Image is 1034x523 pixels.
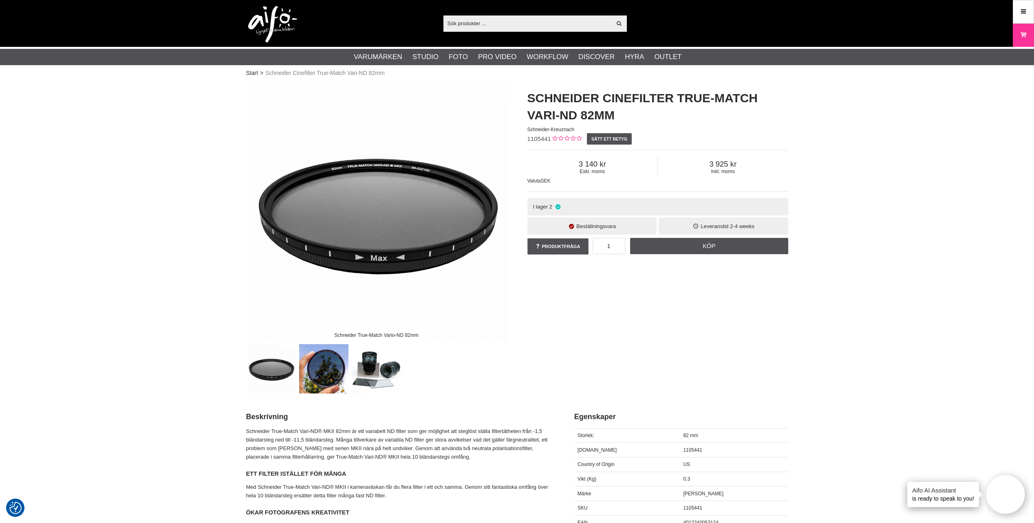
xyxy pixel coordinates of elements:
span: US [683,461,690,467]
a: Outlet [654,52,681,62]
h4: Aifo AI Assistant [912,486,974,494]
img: logo.png [248,6,297,43]
span: Valuta [527,178,541,184]
span: Inkl. moms [658,169,788,174]
span: Märke [578,491,591,497]
p: Schneider True-Match Vari-ND® MKII 82mm är ett variabelt ND filter som ger möjlighet att steglöst... [246,427,554,461]
span: I lager [533,204,548,210]
span: Leveranstid [701,223,728,229]
span: Schneider Cinefilter True-Match Vari-ND 82mm [265,69,384,77]
span: Exkl. moms [527,169,658,174]
a: Discover [578,52,615,62]
span: SEK [541,178,551,184]
img: Revisit consent button [9,502,22,514]
span: 3 925 [658,160,788,169]
h1: Schneider Cinefilter True-Match Vari-ND 82mm [527,90,788,124]
span: 1105441 [683,447,702,453]
a: Köp [630,238,788,254]
span: Storlek: [578,433,594,438]
span: 82 mm [683,433,698,438]
span: Schneider-Kreuznach [527,127,574,132]
span: Country of Origin [578,461,615,467]
div: Kundbetyg: 0 [551,135,582,143]
div: is ready to speak to you! [907,482,979,507]
a: Varumärken [354,52,402,62]
span: Beställningsvara [576,223,616,229]
a: Workflow [527,52,568,62]
span: [DOMAIN_NAME] [578,447,617,453]
input: Sök produkter ... [443,17,612,29]
span: 1105441 [527,135,551,142]
img: Schneider True-Match Vario-ND 82mm [246,81,507,342]
p: Med Schneider True-Match Vari-ND® MKII i kameraväskan får du flera filter i ett och samma. Genom ... [246,483,554,500]
img: Schneider True-Match Vario-ND 82mm [299,344,348,393]
img: Cine Filter for Motion Picture and Television [352,344,401,393]
span: [PERSON_NAME] [683,491,723,497]
i: I lager [554,204,561,210]
a: Sätt ett betyg [587,133,632,145]
span: Vikt (Kg) [578,476,596,482]
a: Start [246,69,258,77]
a: Studio [412,52,439,62]
span: 3 140 [527,160,658,169]
span: 1105441 [683,505,702,511]
div: Schneider True-Match Vario-ND 82mm [328,328,426,342]
a: Hyra [625,52,644,62]
span: 0.3 [683,476,690,482]
span: SKU [578,505,588,511]
a: Pro Video [478,52,516,62]
span: 2-4 weeks [730,223,754,229]
span: > [260,69,263,77]
span: 2 [549,204,552,210]
img: Schneider True-Match Vario-ND 82mm [247,344,296,393]
a: Foto [449,52,468,62]
h2: Egenskaper [574,412,788,422]
h2: Beskrivning [246,412,554,422]
h4: ÖKAR FOTOGRAFENS KREATIVITET [246,508,554,516]
button: Samtyckesinställningar [9,501,22,515]
h4: ETT FILTER ISTÄLLET FÖR MÅNGA [246,470,554,478]
a: Produktfråga [527,238,589,255]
